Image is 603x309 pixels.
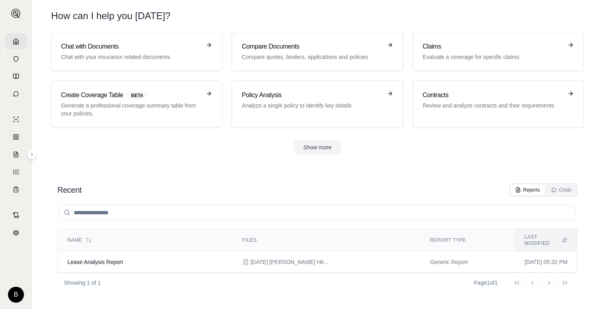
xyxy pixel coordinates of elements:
p: Generate a professional coverage summary table from your policies. [61,102,201,117]
p: Analyze a single policy to identify key details [242,102,382,110]
h3: Create Coverage Table [61,90,201,100]
img: Expand sidebar [11,9,21,18]
button: Chats [546,184,576,196]
h3: Claims [423,42,563,51]
a: ContractsReview and analyze contracts and their requirements [413,80,584,127]
span: BETA [126,91,148,100]
p: Chat with your insurance related documents [61,53,201,61]
p: Compare quotes, binders, applications and policies [242,53,382,61]
h1: How can I help you [DATE]? [51,10,584,22]
span: 2023-12-01 N.K. Beverly Hills Office Lease (Beverly Hills, CA).pdf [250,258,330,266]
span: Lease Analysis Report [67,259,123,265]
button: Reports [510,184,545,196]
a: Legal Search Engine [5,225,27,241]
a: Documents Vault [5,51,27,67]
a: Policy Comparisons [5,129,27,145]
a: ClaimsEvaluate a coverage for specific claims [413,32,584,71]
div: Last modified [524,234,568,246]
a: Compare DocumentsCompare quotes, binders, applications and policies [232,32,403,71]
a: Chat with DocumentsChat with your insurance related documents [51,32,222,71]
a: Home [5,33,27,49]
a: Prompt Library [5,68,27,84]
th: Files [233,229,420,252]
a: Create Coverage TableBETAGenerate a professional coverage summary table from your policies. [51,80,222,127]
div: Reports [515,187,540,193]
p: Showing 1 of 1 [64,279,101,287]
td: [DATE] 05:32 PM [515,252,577,273]
p: Evaluate a coverage for specific claims [423,53,563,61]
h3: Policy Analysis [242,90,382,100]
button: Expand sidebar [8,6,24,22]
h3: Chat with Documents [61,42,201,51]
a: Coverage Table [5,182,27,198]
div: Page 1 of 1 [474,279,498,287]
div: Name [67,237,223,243]
a: Policy AnalysisAnalyze a single policy to identify key details [232,80,403,127]
button: Expand sidebar [27,150,37,159]
h3: Compare Documents [242,42,382,51]
div: Chats [551,187,571,193]
th: Report Type [420,229,515,252]
td: Generic Report [420,252,515,273]
a: Claim Coverage [5,147,27,162]
h3: Contracts [423,90,563,100]
h2: Recent [57,184,81,196]
div: B [8,287,24,303]
a: Custom Report [5,164,27,180]
a: Contract Analysis [5,207,27,223]
p: Review and analyze contracts and their requirements [423,102,563,110]
a: Chat [5,86,27,102]
button: Show more [294,140,341,154]
a: Single Policy [5,111,27,127]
